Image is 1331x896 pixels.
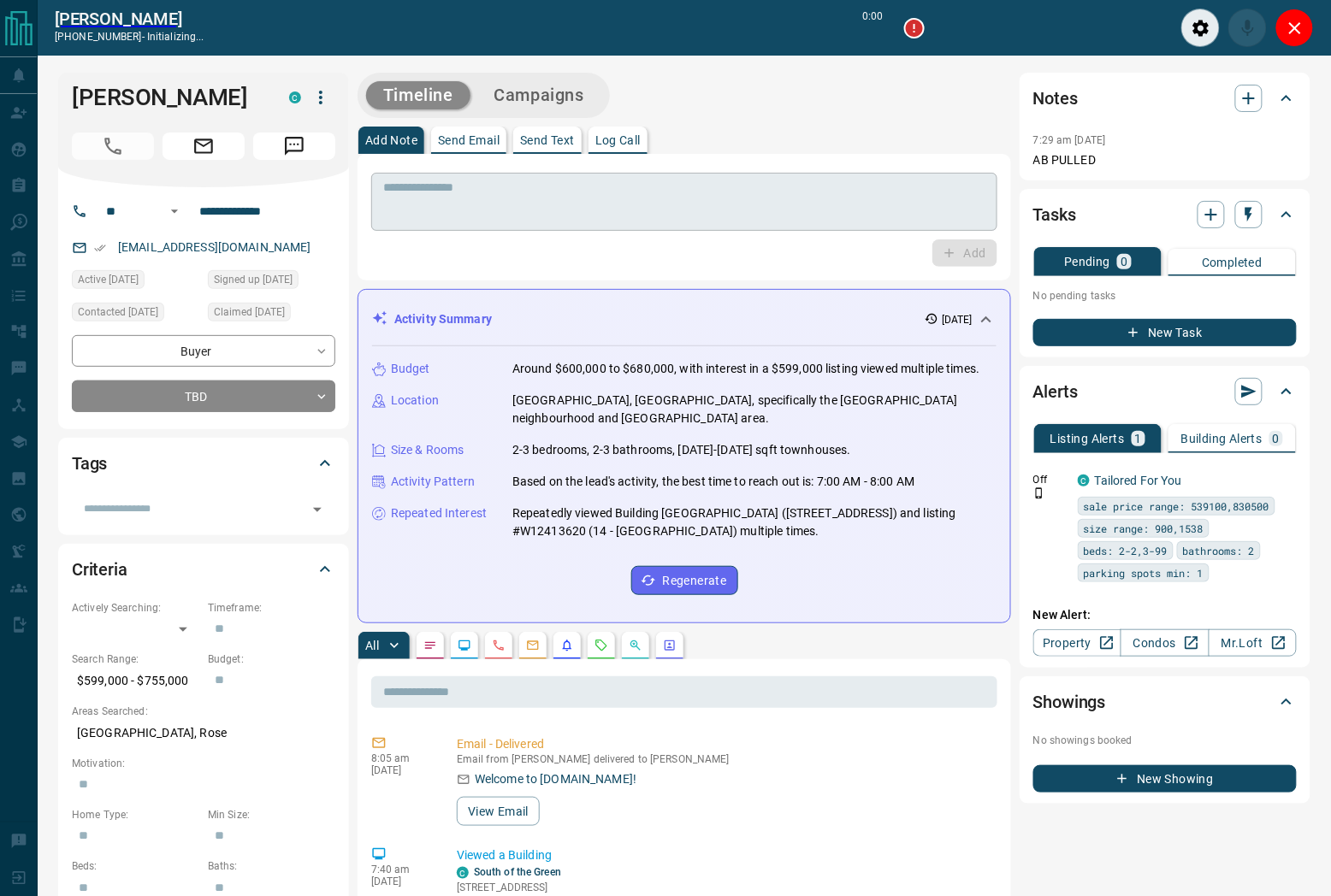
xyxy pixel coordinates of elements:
a: Property [1033,629,1121,657]
p: 7:40 am [371,864,431,875]
div: Sat Oct 11 2025 [72,270,199,294]
button: Regenerate [631,566,738,595]
p: Email from [PERSON_NAME] delivered to [PERSON_NAME] [457,753,991,765]
div: Criteria [72,549,335,590]
p: AB PULLED [1033,151,1297,169]
p: Home Type: [72,807,199,822]
p: 0 [1121,256,1127,268]
p: Log Call [595,134,641,146]
button: New Task [1033,319,1297,346]
span: bathrooms: 2 [1183,542,1255,559]
p: Activity Pattern [391,473,475,491]
p: Timeframe: [208,600,335,616]
h1: [PERSON_NAME] [72,84,263,111]
svg: Agent Actions [663,639,677,652]
svg: Email Verified [94,242,106,254]
p: Around $600,000 to $680,000, with interest in a $599,000 listing viewed multiple times. [512,360,979,378]
div: condos.ca [457,867,469,879]
p: [STREET_ADDRESS] [457,880,633,895]
a: [EMAIL_ADDRESS][DOMAIN_NAME] [118,240,311,254]
div: Close [1275,9,1314,47]
svg: Requests [595,639,608,652]
span: Email [163,133,245,160]
p: Add Note [365,134,417,146]
p: Areas Searched: [72,704,335,719]
button: Campaigns [477,81,601,109]
a: South of the Green [474,866,561,878]
div: Fri Oct 10 2025 [208,303,335,327]
p: [GEOGRAPHIC_DATA], Rose [72,719,335,747]
svg: Listing Alerts [560,639,574,652]
span: Signed up [DATE] [214,271,293,288]
svg: Push Notification Only [1033,487,1045,499]
div: Tags [72,443,335,484]
svg: Emails [526,639,540,652]
p: Activity Summary [394,310,492,328]
span: sale price range: 539100,830500 [1084,498,1269,515]
h2: Alerts [1033,378,1078,405]
svg: Opportunities [629,639,642,652]
div: Buyer [72,335,335,367]
p: Off [1033,472,1068,487]
p: Building Alerts [1181,433,1263,445]
p: 0 [1273,433,1280,445]
span: beds: 2-2,3-99 [1084,542,1168,559]
span: Contacted [DATE] [78,304,158,321]
a: [PERSON_NAME] [55,9,204,29]
p: Size & Rooms [391,441,464,459]
p: [DATE] [371,875,431,887]
p: 7:29 am [DATE] [1033,134,1106,146]
p: Send Text [520,134,575,146]
p: Min Size: [208,807,335,822]
p: Email - Delivered [457,735,991,753]
div: condos.ca [1078,475,1090,486]
span: Call [72,133,154,160]
p: [GEOGRAPHIC_DATA], [GEOGRAPHIC_DATA], specifically the [GEOGRAPHIC_DATA] neighbourhood and [GEOGR... [512,392,997,427]
p: $599,000 - $755,000 [72,667,199,695]
span: initializing... [147,31,204,43]
a: Tailored For You [1095,474,1182,487]
span: parking spots min: 1 [1084,564,1204,581]
p: 8:05 am [371,752,431,764]
p: Listing Alerts [1050,433,1125,445]
p: Completed [1202,256,1263,268]
p: No pending tasks [1033,283,1297,309]
p: Baths: [208,858,335,874]
h2: Tasks [1033,201,1076,228]
p: Viewed a Building [457,846,991,864]
p: Budget: [208,651,335,667]
div: Fri Oct 10 2025 [208,270,335,294]
div: Activity Summary[DATE] [372,304,997,335]
p: All [365,640,379,651]
div: Alerts [1033,371,1297,412]
div: Fri Oct 10 2025 [72,303,199,327]
div: Mute [1228,9,1267,47]
span: Message [253,133,335,160]
div: Audio Settings [1181,9,1220,47]
p: Repeated Interest [391,504,487,522]
svg: Calls [492,639,506,652]
h2: Tags [72,450,107,477]
p: 1 [1135,433,1142,445]
a: Condos [1121,629,1209,657]
p: Welcome to [DOMAIN_NAME]! [475,770,636,788]
p: Pending [1064,256,1110,268]
button: Open [164,201,185,221]
p: Based on the lead's activity, the best time to reach out is: 7:00 AM - 8:00 AM [512,473,914,491]
span: size range: 900,1538 [1084,520,1204,537]
button: New Showing [1033,765,1297,793]
p: Repeatedly viewed Building [GEOGRAPHIC_DATA] ([STREET_ADDRESS]) and listing #W12413620 (14 - [GEO... [512,504,997,540]
p: New Alert: [1033,606,1297,624]
p: Budget [391,360,430,378]
button: View Email [457,797,540,826]
p: 0:00 [863,9,884,47]
p: No showings booked [1033,733,1297,748]
p: Motivation: [72,756,335,771]
p: Beds: [72,858,199,874]
svg: Lead Browsing Activity [458,639,471,652]
p: [PHONE_NUMBER] - [55,29,204,44]
p: Location [391,392,439,410]
p: [DATE] [371,764,431,776]
div: Tasks [1033,194,1297,235]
